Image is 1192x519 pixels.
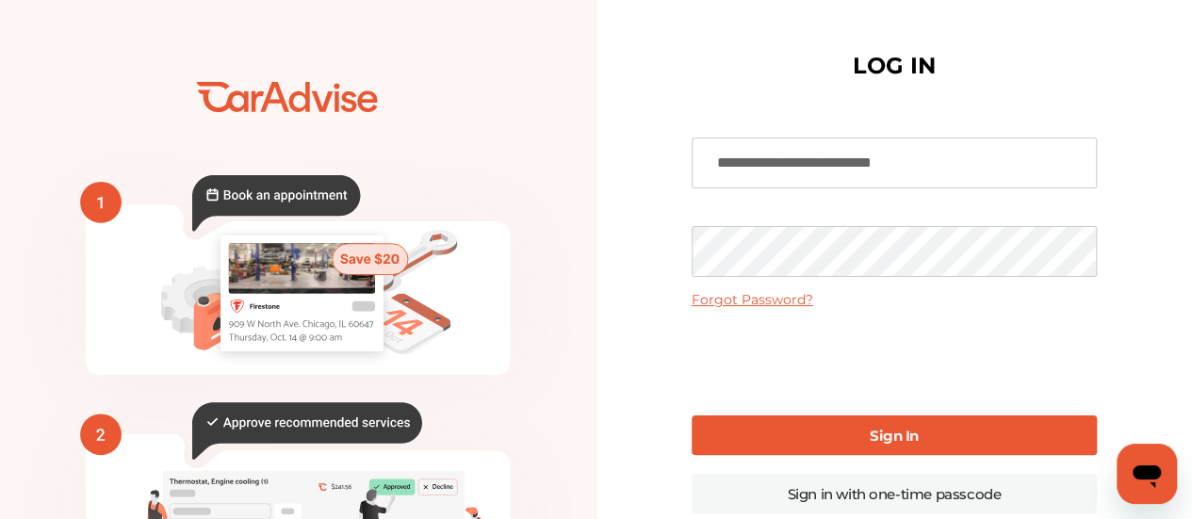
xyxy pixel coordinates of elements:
a: Sign In [692,415,1097,455]
iframe: reCAPTCHA [751,323,1037,397]
b: Sign In [870,427,919,445]
h1: LOG IN [853,57,936,75]
a: Sign in with one-time passcode [692,474,1097,513]
iframe: Button to launch messaging window [1117,444,1177,504]
a: Forgot Password? [692,291,813,308]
